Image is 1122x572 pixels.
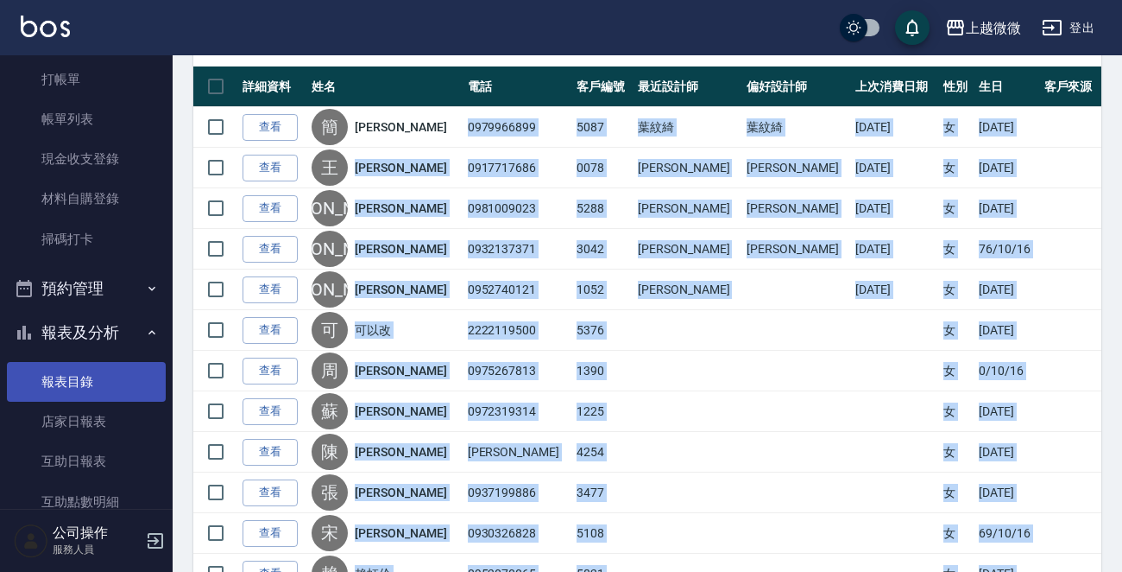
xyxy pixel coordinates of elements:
[7,442,166,481] a: 互助日報表
[633,229,742,270] td: [PERSON_NAME]
[355,321,391,339] a: 可以改
[355,403,446,420] a: [PERSON_NAME]
[53,542,141,557] p: 服務人員
[243,155,298,181] a: 查看
[572,270,633,310] td: 1052
[633,270,742,310] td: [PERSON_NAME]
[742,67,851,107] th: 偏好設計師
[312,474,348,511] div: 張
[7,139,166,179] a: 現金收支登錄
[974,148,1039,188] td: [DATE]
[463,148,572,188] td: 0917717686
[851,188,939,229] td: [DATE]
[939,67,974,107] th: 性別
[243,439,298,466] a: 查看
[939,473,974,513] td: 女
[939,432,974,473] td: 女
[974,432,1039,473] td: [DATE]
[243,276,298,303] a: 查看
[974,513,1039,554] td: 69/10/16
[463,351,572,391] td: 0975267813
[633,188,742,229] td: [PERSON_NAME]
[633,148,742,188] td: [PERSON_NAME]
[463,310,572,351] td: 2222119500
[14,524,48,558] img: Person
[7,219,166,259] a: 掃碼打卡
[742,107,851,148] td: 葉紋綺
[355,159,446,176] a: [PERSON_NAME]
[572,391,633,432] td: 1225
[312,271,348,308] div: [PERSON_NAME]
[572,229,633,270] td: 3042
[974,67,1039,107] th: 生日
[307,67,463,107] th: 姓名
[572,351,633,391] td: 1390
[939,148,974,188] td: 女
[851,67,939,107] th: 上次消費日期
[21,16,70,37] img: Logo
[939,351,974,391] td: 女
[851,148,939,188] td: [DATE]
[633,107,742,148] td: 葉紋綺
[939,270,974,310] td: 女
[974,270,1039,310] td: [DATE]
[7,402,166,442] a: 店家日報表
[355,443,446,461] a: [PERSON_NAME]
[463,107,572,148] td: 0979966899
[463,513,572,554] td: 0930326828
[355,200,446,217] a: [PERSON_NAME]
[243,195,298,222] a: 查看
[1040,67,1101,107] th: 客戶來源
[851,107,939,148] td: [DATE]
[312,190,348,226] div: [PERSON_NAME]
[312,149,348,186] div: 王
[312,109,348,145] div: 簡
[463,473,572,513] td: 0937199886
[851,229,939,270] td: [DATE]
[633,67,742,107] th: 最近設計師
[7,99,166,139] a: 帳單列表
[243,317,298,344] a: 查看
[572,310,633,351] td: 5376
[463,188,572,229] td: 0981009023
[243,358,298,385] a: 查看
[974,310,1039,351] td: [DATE]
[7,482,166,522] a: 互助點數明細
[355,524,446,542] a: [PERSON_NAME]
[939,188,974,229] td: 女
[939,107,974,148] td: 女
[355,118,446,136] a: [PERSON_NAME]
[355,240,446,257] a: [PERSON_NAME]
[742,229,851,270] td: [PERSON_NAME]
[312,353,348,389] div: 周
[572,432,633,473] td: 4254
[312,393,348,429] div: 蘇
[312,312,348,348] div: 可
[974,473,1039,513] td: [DATE]
[895,10,930,45] button: save
[742,148,851,188] td: [PERSON_NAME]
[355,281,446,298] a: [PERSON_NAME]
[7,60,166,99] a: 打帳單
[572,107,633,148] td: 5087
[312,515,348,551] div: 宋
[243,236,298,263] a: 查看
[312,231,348,267] div: [PERSON_NAME]
[939,310,974,351] td: 女
[938,10,1028,46] button: 上越微微
[243,114,298,141] a: 查看
[572,473,633,513] td: 3477
[742,188,851,229] td: [PERSON_NAME]
[312,434,348,470] div: 陳
[7,266,166,311] button: 預約管理
[1035,12,1101,44] button: 登出
[238,67,307,107] th: 詳細資料
[7,362,166,402] a: 報表目錄
[974,351,1039,391] td: 0/10/16
[974,107,1039,148] td: [DATE]
[572,188,633,229] td: 5288
[974,229,1039,270] td: 76/10/16
[243,398,298,425] a: 查看
[572,513,633,554] td: 5108
[355,484,446,501] a: [PERSON_NAME]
